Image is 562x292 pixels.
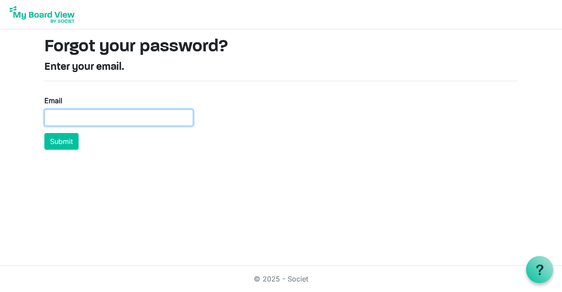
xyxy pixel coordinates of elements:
[7,4,77,25] img: My Board View Logo
[44,36,518,58] h1: Forgot your password?
[254,274,308,283] a: © 2025 - Societ
[44,95,62,106] label: Email
[44,133,79,150] button: Submit
[44,61,518,74] h4: Enter your email.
